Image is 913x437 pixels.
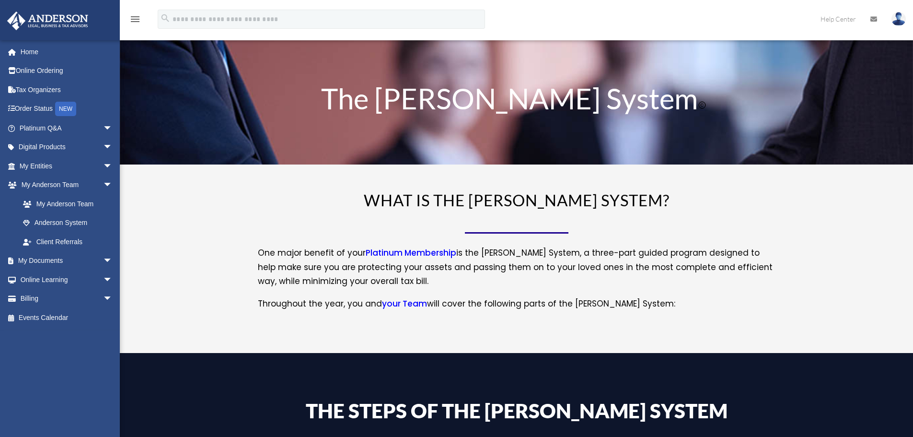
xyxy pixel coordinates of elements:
[891,12,906,26] img: User Pic
[258,297,775,311] p: Throughout the year, you and will cover the following parts of the [PERSON_NAME] System:
[7,118,127,138] a: Platinum Q&Aarrow_drop_down
[55,102,76,116] div: NEW
[7,270,127,289] a: Online Learningarrow_drop_down
[258,84,775,118] h1: The [PERSON_NAME] System
[13,213,122,233] a: Anderson System
[382,298,427,314] a: your Team
[364,190,670,210] span: WHAT IS THE [PERSON_NAME] SYSTEM?
[7,42,127,61] a: Home
[7,80,127,99] a: Tax Organizers
[7,289,127,308] a: Billingarrow_drop_down
[7,251,127,271] a: My Documentsarrow_drop_down
[129,17,141,25] a: menu
[366,247,456,263] a: Platinum Membership
[103,176,122,195] span: arrow_drop_down
[7,308,127,327] a: Events Calendar
[103,289,122,309] span: arrow_drop_down
[103,251,122,271] span: arrow_drop_down
[7,138,127,157] a: Digital Productsarrow_drop_down
[258,246,775,297] p: One major benefit of your is the [PERSON_NAME] System, a three-part guided program designed to he...
[103,270,122,290] span: arrow_drop_down
[7,99,127,119] a: Order StatusNEW
[160,13,171,24] i: search
[7,176,127,195] a: My Anderson Teamarrow_drop_down
[258,401,775,425] h4: The Steps of the [PERSON_NAME] System
[103,138,122,157] span: arrow_drop_down
[4,12,91,30] img: Anderson Advisors Platinum Portal
[7,156,127,176] a: My Entitiesarrow_drop_down
[129,13,141,25] i: menu
[13,194,127,213] a: My Anderson Team
[103,118,122,138] span: arrow_drop_down
[13,232,127,251] a: Client Referrals
[7,61,127,81] a: Online Ordering
[103,156,122,176] span: arrow_drop_down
